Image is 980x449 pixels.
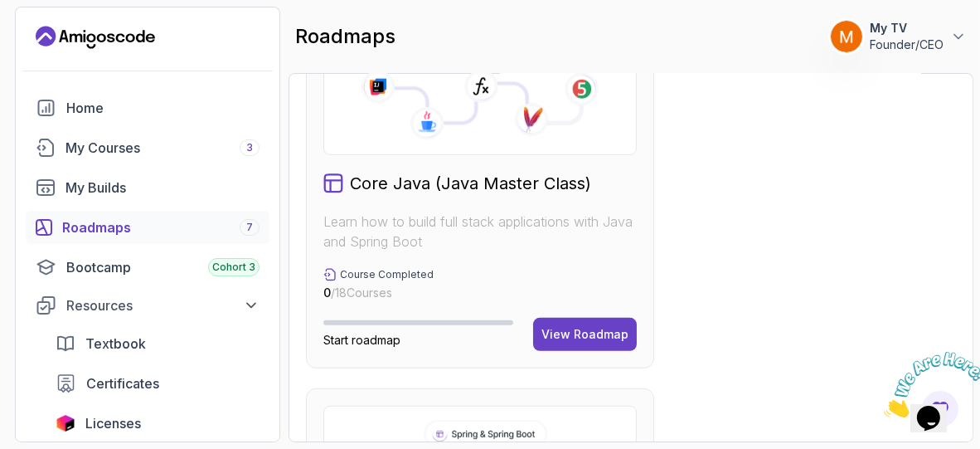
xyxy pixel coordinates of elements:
[246,221,253,234] span: 7
[323,212,637,251] p: Learn how to build full stack applications with Java and Spring Boot
[246,141,253,154] span: 3
[541,326,628,343] div: View Roadmap
[295,23,395,50] h2: roadmaps
[26,290,269,320] button: Resources
[877,345,980,424] iframe: chat widget
[85,334,146,354] span: Textbook
[830,20,967,53] button: user profile imageMy TVFounder/CEO
[870,37,944,53] p: Founder/CEO
[86,373,159,393] span: Certificates
[66,257,260,277] div: Bootcamp
[36,24,155,51] a: Landing page
[46,327,269,360] a: textbook
[65,178,260,198] div: My Builds
[350,172,591,195] h2: Core Java (Java Master Class)
[66,98,260,118] div: Home
[323,286,331,300] span: 0
[85,413,141,433] span: Licenses
[323,285,434,301] p: / 18 Courses
[26,91,269,124] a: home
[212,261,255,274] span: Cohort 3
[323,333,400,347] span: Start roadmap
[533,318,637,351] button: View Roadmap
[26,211,269,244] a: roadmaps
[65,138,260,158] div: My Courses
[46,367,269,400] a: certificates
[870,20,944,37] p: My TV
[340,268,434,281] p: Course Completed
[26,131,269,164] a: courses
[46,407,269,440] a: licenses
[26,171,269,204] a: builds
[56,415,75,432] img: jetbrains icon
[26,251,269,284] a: bootcamp
[7,7,109,72] img: Chat attention grabber
[62,217,260,237] div: Roadmaps
[831,21,862,52] img: user profile image
[66,295,260,315] div: Resources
